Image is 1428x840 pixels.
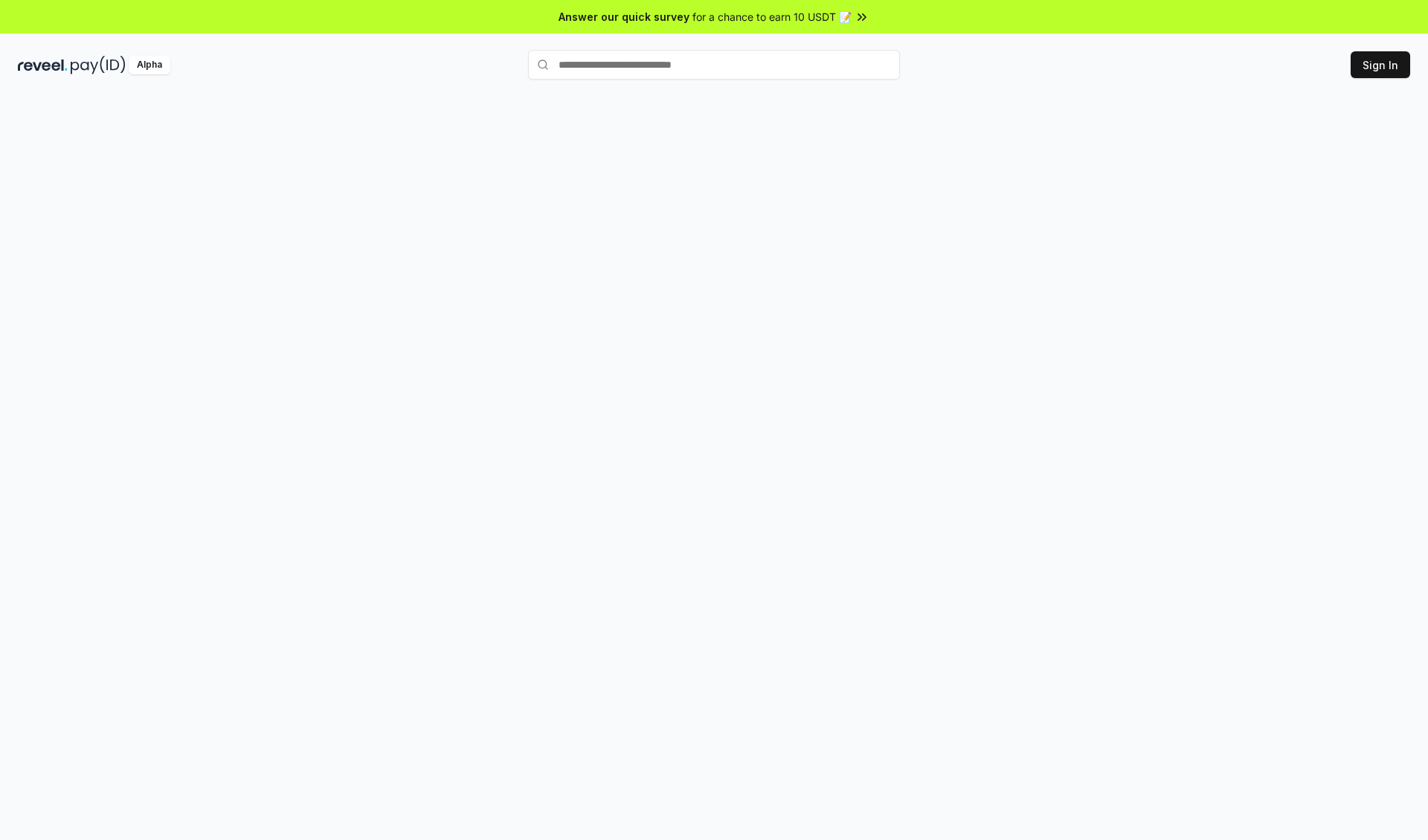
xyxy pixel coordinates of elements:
div: Alpha [129,56,170,74]
img: reveel_dark [18,56,68,74]
img: pay_id [71,56,126,74]
span: for a chance to earn 10 USDT 📝 [692,9,852,25]
span: Answer our quick survey [559,9,689,25]
button: Sign In [1351,51,1410,78]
